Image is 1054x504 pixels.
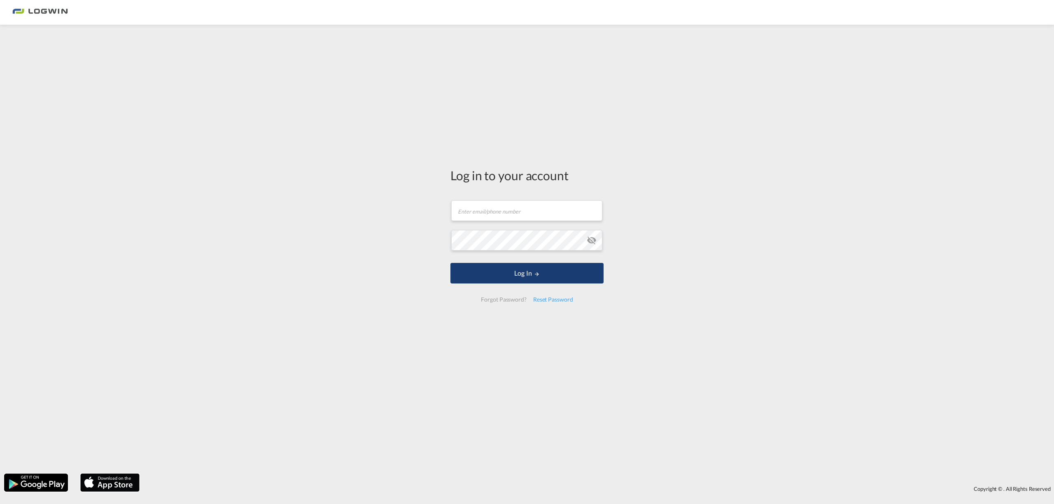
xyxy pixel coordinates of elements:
img: apple.png [79,473,140,492]
input: Enter email/phone number [451,200,602,221]
button: LOGIN [450,263,604,283]
img: bc73a0e0d8c111efacd525e4c8ad7d32.png [12,3,68,22]
div: Log in to your account [450,167,604,184]
div: Reset Password [530,292,576,307]
md-icon: icon-eye-off [587,235,597,245]
div: Forgot Password? [478,292,529,307]
img: google.png [3,473,69,492]
div: Copyright © . All Rights Reserved [144,482,1054,496]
